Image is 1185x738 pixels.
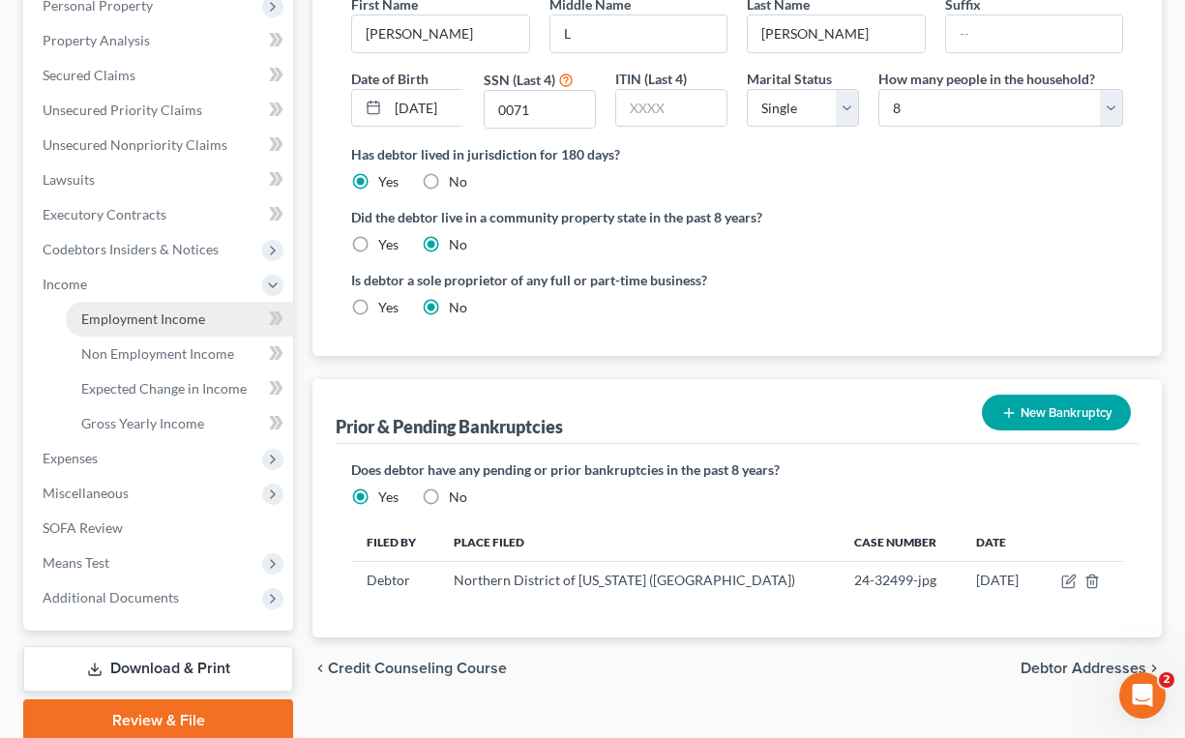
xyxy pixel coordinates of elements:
input: -- [748,15,924,52]
span: Additional Documents [43,589,179,605]
label: Date of Birth [351,69,429,89]
span: Property Analysis [43,32,150,48]
span: Unsecured Priority Claims [43,102,202,118]
input: MM/DD/YYYY [388,90,465,127]
input: XXXX [485,91,595,128]
label: No [449,172,467,192]
th: Filed By [351,522,437,561]
label: Marital Status [747,69,832,89]
a: Executory Contracts [27,197,293,232]
th: Case Number [839,522,961,561]
span: Secured Claims [43,67,135,83]
th: Date [961,522,1040,561]
i: chevron_right [1146,661,1162,676]
a: Unsecured Nonpriority Claims [27,128,293,162]
label: How many people in the household? [878,69,1095,89]
span: Miscellaneous [43,485,129,501]
a: Gross Yearly Income [66,406,293,441]
label: Is debtor a sole proprietor of any full or part-time business? [351,270,727,290]
button: Debtor Addresses chevron_right [1021,661,1162,676]
span: Means Test [43,554,109,571]
td: [DATE] [961,562,1040,599]
label: No [449,298,467,317]
iframe: Intercom live chat [1119,672,1166,719]
input: -- [946,15,1122,52]
span: Debtor Addresses [1021,661,1146,676]
label: Yes [378,172,399,192]
label: No [449,487,467,507]
span: Employment Income [81,310,205,327]
label: Does debtor have any pending or prior bankruptcies in the past 8 years? [351,459,1123,480]
td: 24-32499-jpg [839,562,961,599]
td: Northern District of [US_STATE] ([GEOGRAPHIC_DATA]) [438,562,839,599]
span: Non Employment Income [81,345,234,362]
i: chevron_left [312,661,328,676]
span: Lawsuits [43,171,95,188]
a: Employment Income [66,302,293,337]
input: XXXX [616,90,726,127]
input: M.I [550,15,726,52]
a: SOFA Review [27,511,293,546]
label: Yes [378,235,399,254]
a: Unsecured Priority Claims [27,93,293,128]
td: Debtor [351,562,437,599]
a: Secured Claims [27,58,293,93]
span: Executory Contracts [43,206,166,222]
label: Yes [378,298,399,317]
label: Did the debtor live in a community property state in the past 8 years? [351,207,1123,227]
span: Unsecured Nonpriority Claims [43,136,227,153]
span: Expenses [43,450,98,466]
button: New Bankruptcy [982,395,1131,430]
a: Lawsuits [27,162,293,197]
label: Has debtor lived in jurisdiction for 180 days? [351,144,1123,164]
span: Codebtors Insiders & Notices [43,241,219,257]
label: No [449,235,467,254]
span: SOFA Review [43,519,123,536]
button: chevron_left Credit Counseling Course [312,661,507,676]
label: SSN (Last 4) [484,70,555,90]
a: Non Employment Income [66,337,293,371]
span: Gross Yearly Income [81,415,204,431]
span: 2 [1159,672,1174,688]
input: -- [352,15,528,52]
a: Property Analysis [27,23,293,58]
span: Expected Change in Income [81,380,247,397]
th: Place Filed [438,522,839,561]
a: Expected Change in Income [66,371,293,406]
span: Credit Counseling Course [328,661,507,676]
label: ITIN (Last 4) [615,69,687,89]
div: Prior & Pending Bankruptcies [336,415,563,438]
label: Yes [378,487,399,507]
span: Income [43,276,87,292]
a: Download & Print [23,646,293,692]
